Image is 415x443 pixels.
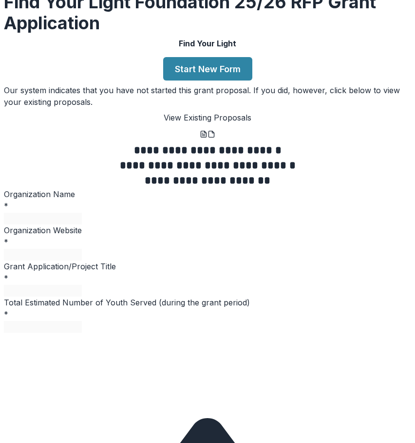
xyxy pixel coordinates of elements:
button: word-download [200,127,207,139]
p: Find Your Light [179,38,236,49]
p: Organization Website [4,224,411,236]
button: Start New Form [163,57,252,81]
p: Our system indicates that you have not started this grant proposal. If you did, however, click be... [4,84,411,108]
button: View Existing Proposals [164,112,251,123]
p: Grant Application/Project Title [4,261,411,272]
p: Total Estimated Number of Youth Served (during the grant period) [4,297,411,308]
button: pdf-download [207,127,215,139]
p: Organization Name [4,188,411,200]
